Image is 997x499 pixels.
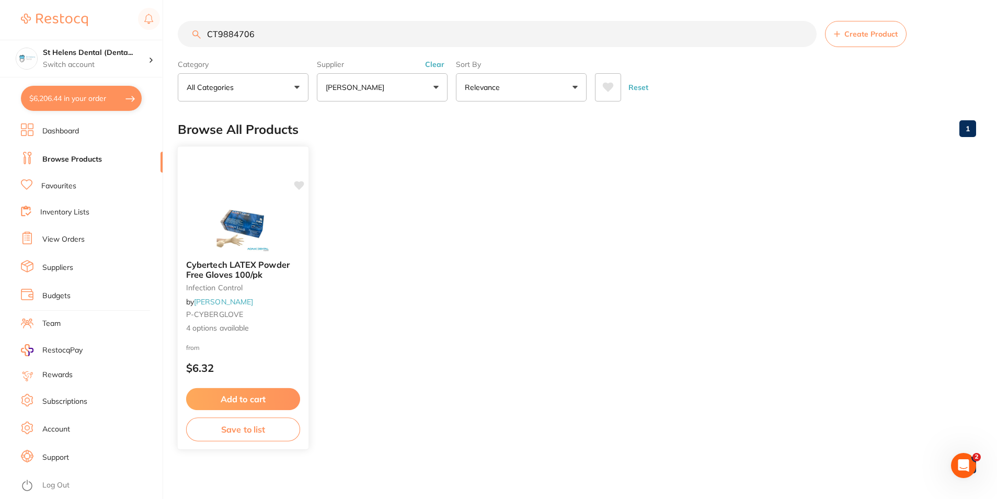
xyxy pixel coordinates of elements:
p: Switch account [43,60,148,70]
span: Cybertech LATEX Powder Free Gloves 100/pk [186,259,290,280]
label: Category [178,60,308,69]
small: infection control [186,283,300,292]
a: Favourites [41,181,76,191]
p: $6.32 [186,362,300,374]
h2: Browse All Products [178,122,299,137]
a: Team [42,319,61,329]
button: [PERSON_NAME] [317,73,448,101]
a: Dashboard [42,126,79,137]
button: Clear [422,60,448,69]
img: Restocq Logo [21,14,88,26]
a: Budgets [42,291,71,301]
a: Browse Products [42,154,102,165]
a: View Orders [42,234,85,245]
iframe: Intercom live chat [951,453,976,478]
img: Cybertech LATEX Powder Free Gloves 100/pk [209,199,277,252]
label: Sort By [456,60,587,69]
button: Relevance [456,73,587,101]
a: RestocqPay [21,344,83,356]
p: [PERSON_NAME] [326,82,388,93]
button: Reset [625,73,651,101]
button: Add to cart [186,388,300,411]
span: Create Product [844,30,898,38]
button: Save to list [186,417,300,441]
button: $6,206.44 in your order [21,86,142,111]
a: Suppliers [42,263,73,273]
a: Subscriptions [42,396,87,407]
h4: St Helens Dental (DentalTown 2) [43,48,148,58]
a: Restocq Logo [21,8,88,32]
b: Cybertech LATEX Powder Free Gloves 100/pk [186,260,300,279]
a: Account [42,424,70,435]
button: Create Product [825,21,907,47]
a: Log Out [42,480,70,491]
span: 2 [972,453,981,461]
label: Supplier [317,60,448,69]
span: 4 options available [186,323,300,333]
img: St Helens Dental (DentalTown 2) [16,48,37,69]
a: Rewards [42,370,73,380]
span: from [186,343,200,351]
input: Search Products [178,21,817,47]
a: Support [42,452,69,463]
button: All Categories [178,73,308,101]
button: Log Out [21,478,159,494]
p: All Categories [187,82,238,93]
span: by [186,297,253,306]
a: [PERSON_NAME] [194,297,253,306]
span: P-CYBERGLOVE [186,310,243,319]
span: RestocqPay [42,345,83,356]
a: Inventory Lists [40,207,89,218]
a: 1 [959,118,976,139]
p: Relevance [465,82,504,93]
img: RestocqPay [21,344,33,356]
